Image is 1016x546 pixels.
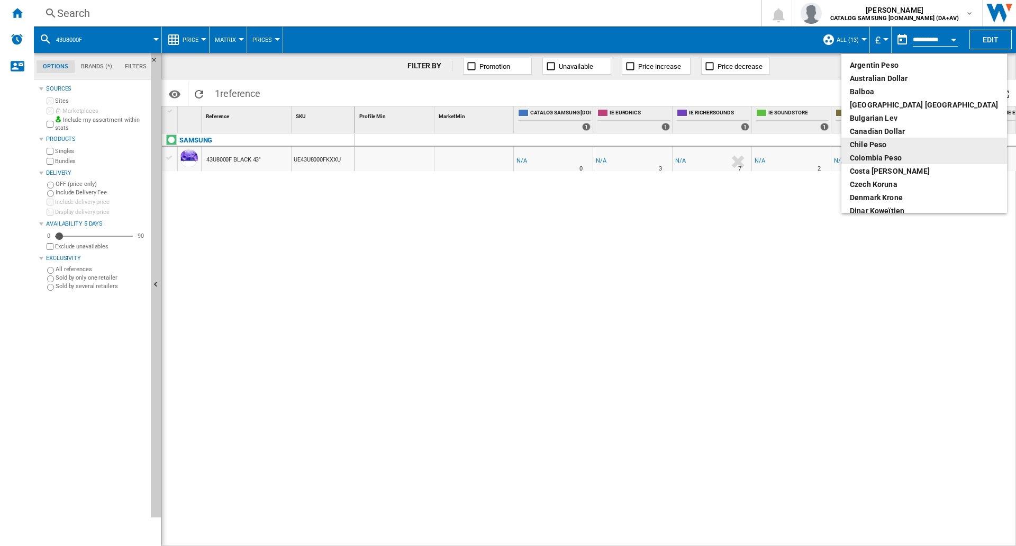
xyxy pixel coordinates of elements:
div: balboa [850,86,999,97]
div: Czech Koruna [850,179,999,190]
div: Denmark Krone [850,192,999,203]
div: Argentin Peso [850,60,999,70]
div: [GEOGRAPHIC_DATA] [GEOGRAPHIC_DATA] [850,100,999,110]
div: dinar koweïtien [850,205,999,216]
div: Chile Peso [850,139,999,150]
div: Australian Dollar [850,73,999,84]
div: Bulgarian lev [850,113,999,123]
div: Costa [PERSON_NAME] [850,166,999,176]
div: Canadian Dollar [850,126,999,137]
div: Colombia Peso [850,153,999,163]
